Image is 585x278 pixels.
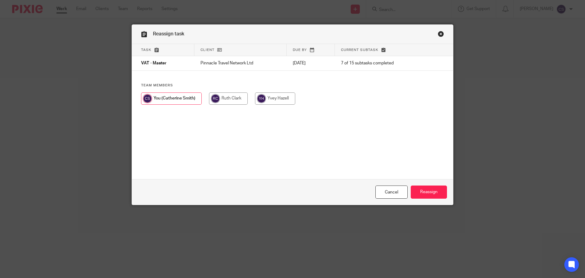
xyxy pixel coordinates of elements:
[438,31,444,39] a: Close this dialog window
[293,60,329,66] p: [DATE]
[153,31,184,36] span: Reassign task
[335,56,427,71] td: 7 of 15 subtasks completed
[341,48,378,52] span: Current subtask
[141,48,151,52] span: Task
[293,48,307,52] span: Due by
[200,48,214,52] span: Client
[141,83,444,88] h4: Team members
[411,186,447,199] input: Reassign
[200,60,281,66] p: Pinnacle Travel Network Ltd
[141,61,167,66] span: VAT - Master
[375,186,408,199] a: Close this dialog window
